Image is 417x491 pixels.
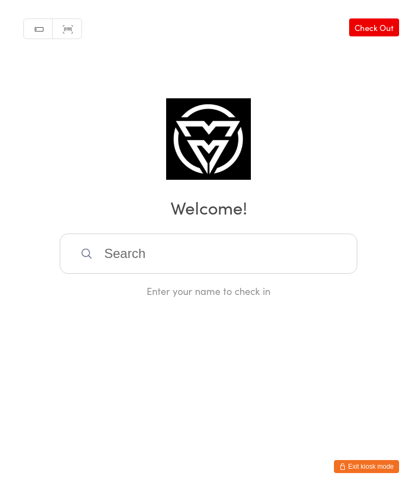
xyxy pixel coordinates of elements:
div: Enter your name to check in [60,284,357,298]
h2: Welcome! [11,195,406,219]
input: Search [60,234,357,274]
a: Check Out [349,18,399,36]
img: Modern Musashi Thirroul [166,98,251,180]
button: Exit kiosk mode [334,460,399,473]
